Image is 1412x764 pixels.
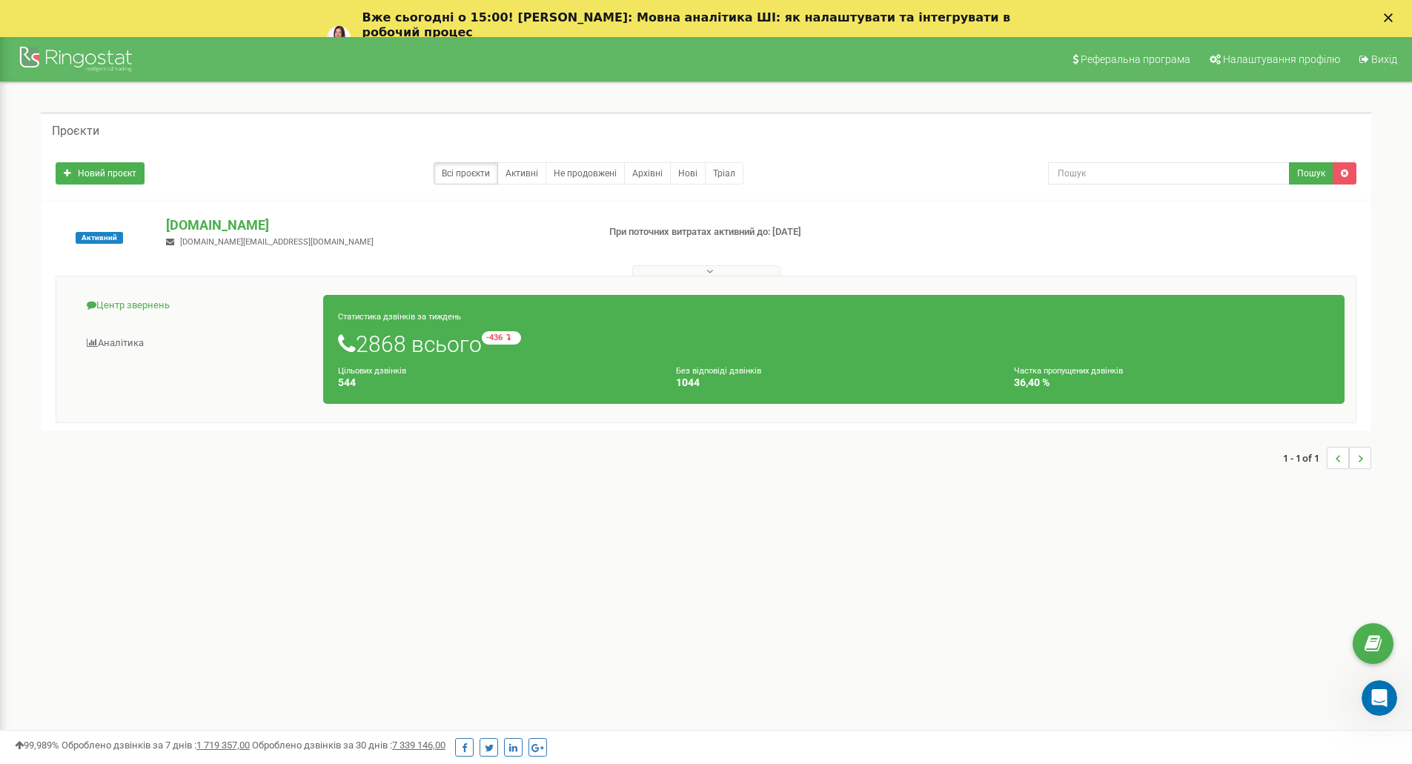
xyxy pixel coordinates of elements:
h4: 1044 [676,377,992,388]
h4: 544 [338,377,654,388]
u: 1 719 357,00 [196,740,250,751]
small: Без відповіді дзвінків [676,366,761,376]
h1: 2868 всього [338,331,1330,356]
span: [DOMAIN_NAME][EMAIL_ADDRESS][DOMAIN_NAME] [180,237,374,247]
a: Новий проєкт [56,162,145,185]
img: Profile image for Yuliia [327,26,351,50]
a: Активні [497,162,546,185]
b: Вже сьогодні о 15:00! [PERSON_NAME]: Мовна аналітика ШІ: як налаштувати та інтегрувати в робочий ... [362,10,1011,39]
small: Статистика дзвінків за тиждень [338,312,461,322]
a: Аналiтика [67,325,324,362]
input: Пошук [1048,162,1290,185]
a: Реферальна програма [1063,37,1198,82]
a: Вихід [1350,37,1405,82]
span: Оброблено дзвінків за 7 днів : [62,740,250,751]
span: 1 - 1 of 1 [1283,447,1327,469]
span: Оброблено дзвінків за 30 днів : [252,740,445,751]
a: Не продовжені [546,162,625,185]
a: Тріал [705,162,743,185]
span: Активний [76,232,123,244]
a: Всі проєкти [434,162,498,185]
span: Реферальна програма [1081,53,1190,65]
small: Цільових дзвінків [338,366,406,376]
h5: Проєкти [52,124,99,138]
u: 7 339 146,00 [392,740,445,751]
nav: ... [1283,432,1371,484]
button: Пошук [1289,162,1333,185]
span: Вихід [1371,53,1397,65]
small: -436 [482,331,521,345]
p: При поточних витратах активний до: [DATE] [609,225,918,239]
small: Частка пропущених дзвінків [1014,366,1123,376]
a: Нові [670,162,706,185]
iframe: Intercom live chat [1362,680,1397,716]
a: Налаштування профілю [1200,37,1348,82]
div: Закрити [1384,13,1399,22]
a: Центр звернень [67,288,324,324]
p: [DOMAIN_NAME] [166,216,585,235]
span: Налаштування профілю [1223,53,1340,65]
a: Архівні [624,162,671,185]
span: 99,989% [15,740,59,751]
h4: 36,40 % [1014,377,1330,388]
